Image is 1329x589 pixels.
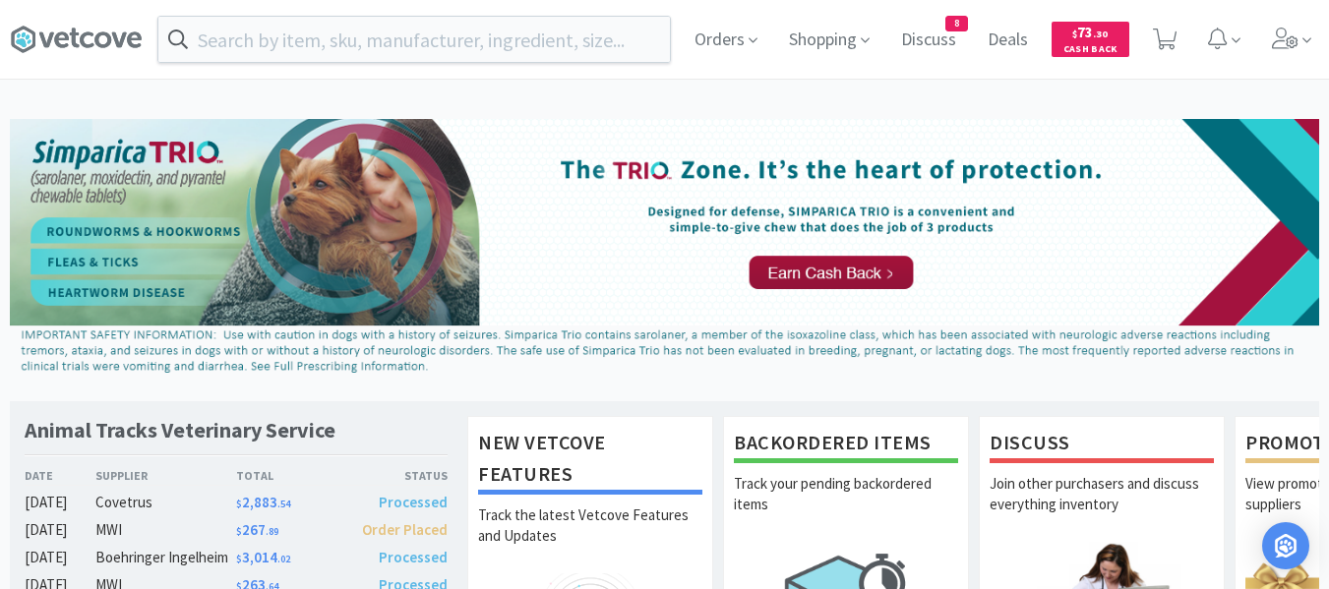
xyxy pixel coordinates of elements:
a: Discuss8 [893,31,964,49]
span: Processed [379,548,448,566]
span: 267 [236,520,278,539]
span: $ [236,553,242,565]
span: 73 [1072,23,1108,41]
span: . 02 [277,553,290,565]
input: Search by item, sku, manufacturer, ingredient, size... [158,17,670,62]
p: Track your pending backordered items [734,473,958,542]
div: Status [341,466,448,485]
h1: New Vetcove Features [478,427,702,495]
div: Total [236,466,342,485]
h1: Animal Tracks Veterinary Service [25,416,335,444]
span: . 30 [1093,28,1108,40]
span: $ [236,498,242,510]
div: [DATE] [25,518,95,542]
span: . 54 [277,498,290,510]
div: Open Intercom Messenger [1262,522,1309,569]
a: [DATE]Boehringer Ingelheim$3,014.02Processed [25,546,448,569]
span: Cash Back [1063,44,1118,57]
p: Track the latest Vetcove Features and Updates [478,504,702,573]
div: MWI [95,518,236,542]
h1: Discuss [990,427,1214,463]
div: [DATE] [25,491,95,514]
h1: Backordered Items [734,427,958,463]
span: 8 [946,17,967,30]
span: Processed [379,493,448,511]
div: [DATE] [25,546,95,569]
span: 2,883 [236,493,290,511]
div: Boehringer Ingelheim [95,546,236,569]
span: $ [1072,28,1077,40]
a: $73.30Cash Back [1052,13,1129,66]
a: [DATE]Covetrus$2,883.54Processed [25,491,448,514]
span: $ [236,525,242,538]
a: [DATE]MWI$267.89Order Placed [25,518,448,542]
div: Covetrus [95,491,236,514]
img: d2d77c193a314c21b65cb967bbf24cd3_44.png [10,119,1319,381]
div: Date [25,466,95,485]
div: Supplier [95,466,236,485]
span: Order Placed [362,520,448,539]
span: 3,014 [236,548,290,566]
p: Join other purchasers and discuss everything inventory [990,473,1214,542]
a: Deals [980,31,1036,49]
span: . 89 [266,525,278,538]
